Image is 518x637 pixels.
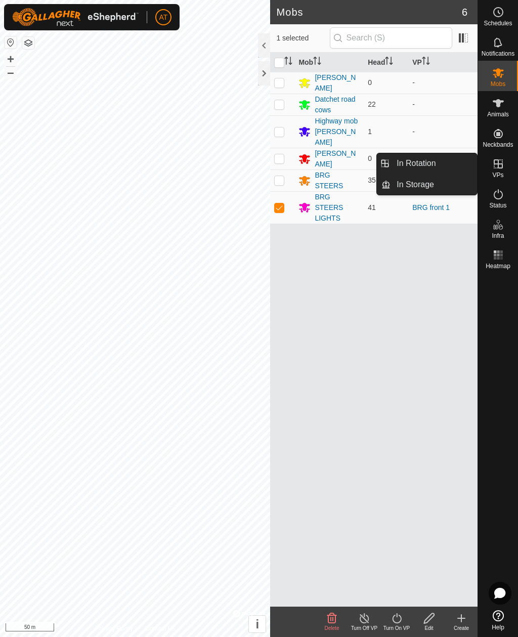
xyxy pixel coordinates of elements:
img: Gallagher Logo [12,8,139,26]
td: - [408,72,478,94]
div: Highway mob [PERSON_NAME] [315,116,360,148]
span: Schedules [484,20,512,26]
td: - [408,148,478,169]
button: i [249,616,266,632]
span: Animals [487,111,509,117]
span: VPs [492,172,503,178]
span: 0 [368,154,372,162]
span: 35 [368,176,376,184]
a: In Rotation [391,153,477,174]
span: Heatmap [486,263,510,269]
div: Create [445,624,478,632]
div: [PERSON_NAME] [315,72,360,94]
span: 22 [368,100,376,108]
td: - [408,94,478,115]
a: Contact Us [145,624,175,633]
a: Privacy Policy [95,624,133,633]
button: Map Layers [22,37,34,49]
th: Head [364,53,408,72]
span: 6 [462,5,467,20]
div: BRG STEERS LIGHTS [315,192,360,224]
span: Infra [492,233,504,239]
span: Delete [325,625,339,631]
button: + [5,53,17,65]
span: Status [489,202,506,208]
button: – [5,66,17,78]
th: Mob [294,53,364,72]
div: Edit [413,624,445,632]
td: - [408,115,478,148]
p-sorticon: Activate to sort [422,58,430,66]
span: 1 [368,128,372,136]
p-sorticon: Activate to sort [284,58,292,66]
input: Search (S) [330,27,452,49]
div: Datchet road cows [315,94,360,115]
li: In Rotation [377,153,477,174]
span: 1 selected [276,33,329,44]
th: VP [408,53,478,72]
span: Notifications [482,51,514,57]
div: Turn On VP [380,624,413,632]
span: i [256,617,260,631]
p-sorticon: Activate to sort [313,58,321,66]
button: Reset Map [5,36,17,49]
span: Mobs [491,81,505,87]
div: Turn Off VP [348,624,380,632]
a: Help [478,606,518,634]
a: In Storage [391,175,477,195]
span: Neckbands [483,142,513,148]
span: Help [492,624,504,630]
div: BRG STEERS [315,170,360,191]
h2: Mobs [276,6,461,18]
li: In Storage [377,175,477,195]
p-sorticon: Activate to sort [385,58,393,66]
span: In Rotation [397,157,436,169]
span: 0 [368,78,372,87]
span: AT [159,12,168,23]
span: In Storage [397,179,434,191]
div: [PERSON_NAME] [315,148,360,169]
a: BRG front 1 [412,203,450,211]
span: 41 [368,203,376,211]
